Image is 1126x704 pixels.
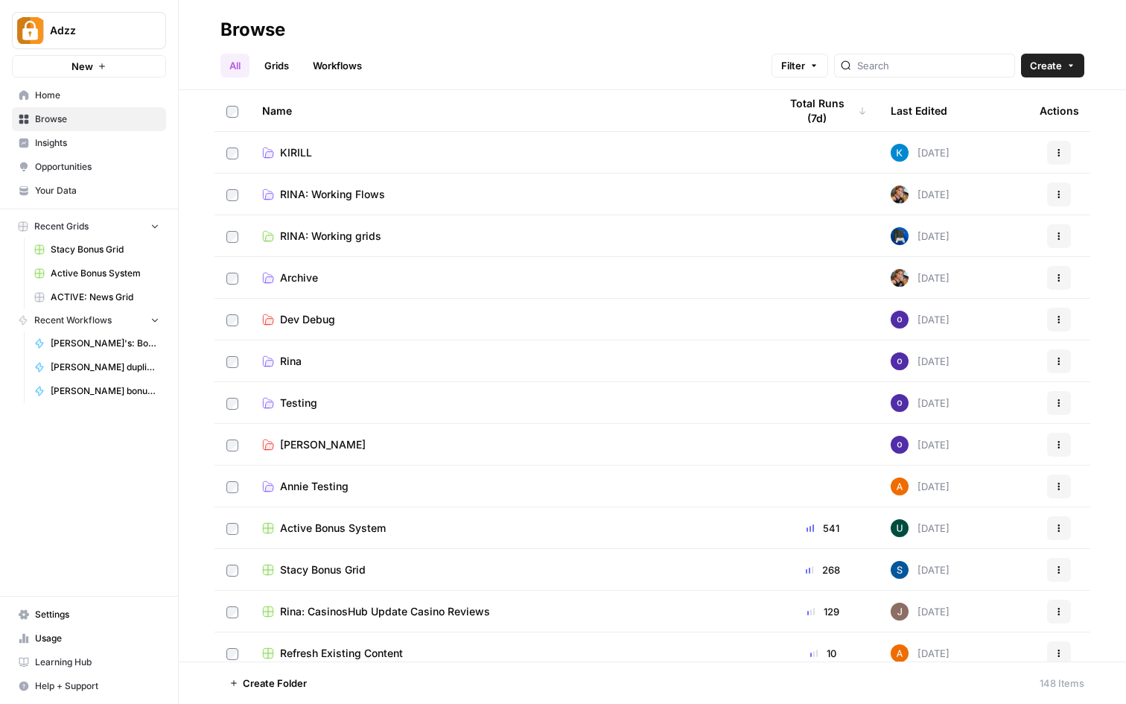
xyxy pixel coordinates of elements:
[781,58,805,73] span: Filter
[35,89,159,102] span: Home
[891,644,950,662] div: [DATE]
[12,179,166,203] a: Your Data
[280,270,318,285] span: Archive
[12,12,166,49] button: Workspace: Adzz
[51,291,159,304] span: ACTIVE: News Grid
[262,479,755,494] a: Annie Testing
[891,269,909,287] img: nwfydx8388vtdjnj28izaazbsiv8
[35,632,159,645] span: Usage
[262,396,755,410] a: Testing
[891,352,950,370] div: [DATE]
[280,396,317,410] span: Testing
[772,54,828,77] button: Filter
[12,215,166,238] button: Recent Grids
[779,521,867,536] div: 541
[280,479,349,494] span: Annie Testing
[891,90,947,131] div: Last Edited
[779,90,867,131] div: Total Runs (7d)
[891,185,909,203] img: nwfydx8388vtdjnj28izaazbsiv8
[50,23,140,38] span: Adzz
[891,394,950,412] div: [DATE]
[262,354,755,369] a: Rina
[262,187,755,202] a: RINA: Working Flows
[891,144,950,162] div: [DATE]
[1040,676,1084,691] div: 148 Items
[280,562,366,577] span: Stacy Bonus Grid
[779,646,867,661] div: 10
[255,54,298,77] a: Grids
[891,519,950,537] div: [DATE]
[12,650,166,674] a: Learning Hub
[35,656,159,669] span: Learning Hub
[262,604,755,619] a: Rina: CasinosHub Update Casino Reviews
[280,354,302,369] span: Rina
[28,261,166,285] a: Active Bonus System
[779,562,867,577] div: 268
[17,17,44,44] img: Adzz Logo
[220,54,249,77] a: All
[28,332,166,355] a: [PERSON_NAME]'s: Bonuses Section for NoDeposit
[779,604,867,619] div: 129
[891,227,950,245] div: [DATE]
[891,603,950,621] div: [DATE]
[280,229,381,244] span: RINA: Working grids
[51,361,159,374] span: [PERSON_NAME] duplicate check CRM
[262,90,755,131] div: Name
[35,679,159,693] span: Help + Support
[1030,58,1062,73] span: Create
[12,309,166,332] button: Recent Workflows
[34,314,112,327] span: Recent Workflows
[891,352,909,370] img: c47u9ku7g2b7umnumlgy64eel5a2
[304,54,371,77] a: Workflows
[51,337,159,350] span: [PERSON_NAME]'s: Bonuses Section for NoDeposit
[891,227,909,245] img: obct6adctsrob4bvhemgc1bnum42
[1021,54,1084,77] button: Create
[891,478,909,495] img: 1uqwqwywk0hvkeqipwlzjk5gjbnq
[35,608,159,621] span: Settings
[220,18,285,42] div: Browse
[35,112,159,126] span: Browse
[891,185,950,203] div: [DATE]
[262,145,755,160] a: KIRILL
[35,184,159,197] span: Your Data
[857,58,1008,73] input: Search
[262,646,755,661] a: Refresh Existing Content
[12,603,166,627] a: Settings
[280,145,312,160] span: KIRILL
[891,144,909,162] img: iwdyqet48crsyhqvxhgywfzfcsin
[280,646,403,661] span: Refresh Existing Content
[280,521,386,536] span: Active Bonus System
[262,312,755,327] a: Dev Debug
[28,355,166,379] a: [PERSON_NAME] duplicate check CRM
[280,604,490,619] span: Rina: CasinosHub Update Casino Reviews
[35,160,159,174] span: Opportunities
[12,131,166,155] a: Insights
[891,436,950,454] div: [DATE]
[51,384,159,398] span: [PERSON_NAME] bonus to wp - grid specific Existing
[220,671,316,695] button: Create Folder
[35,136,159,150] span: Insights
[262,270,755,285] a: Archive
[280,437,366,452] span: [PERSON_NAME]
[262,562,755,577] a: Stacy Bonus Grid
[891,561,909,579] img: v57kel29kunc1ymryyci9cunv9zd
[891,519,909,537] img: uf81g5a5tcwgkn62ytu717y42if2
[891,436,909,454] img: c47u9ku7g2b7umnumlgy64eel5a2
[891,269,950,287] div: [DATE]
[243,676,307,691] span: Create Folder
[280,312,335,327] span: Dev Debug
[262,521,755,536] a: Active Bonus System
[891,311,950,329] div: [DATE]
[51,243,159,256] span: Stacy Bonus Grid
[891,394,909,412] img: c47u9ku7g2b7umnumlgy64eel5a2
[891,478,950,495] div: [DATE]
[12,55,166,77] button: New
[28,285,166,309] a: ACTIVE: News Grid
[1040,90,1079,131] div: Actions
[891,561,950,579] div: [DATE]
[280,187,385,202] span: RINA: Working Flows
[891,644,909,662] img: 1uqwqwywk0hvkeqipwlzjk5gjbnq
[891,311,909,329] img: c47u9ku7g2b7umnumlgy64eel5a2
[12,155,166,179] a: Opportunities
[262,437,755,452] a: [PERSON_NAME]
